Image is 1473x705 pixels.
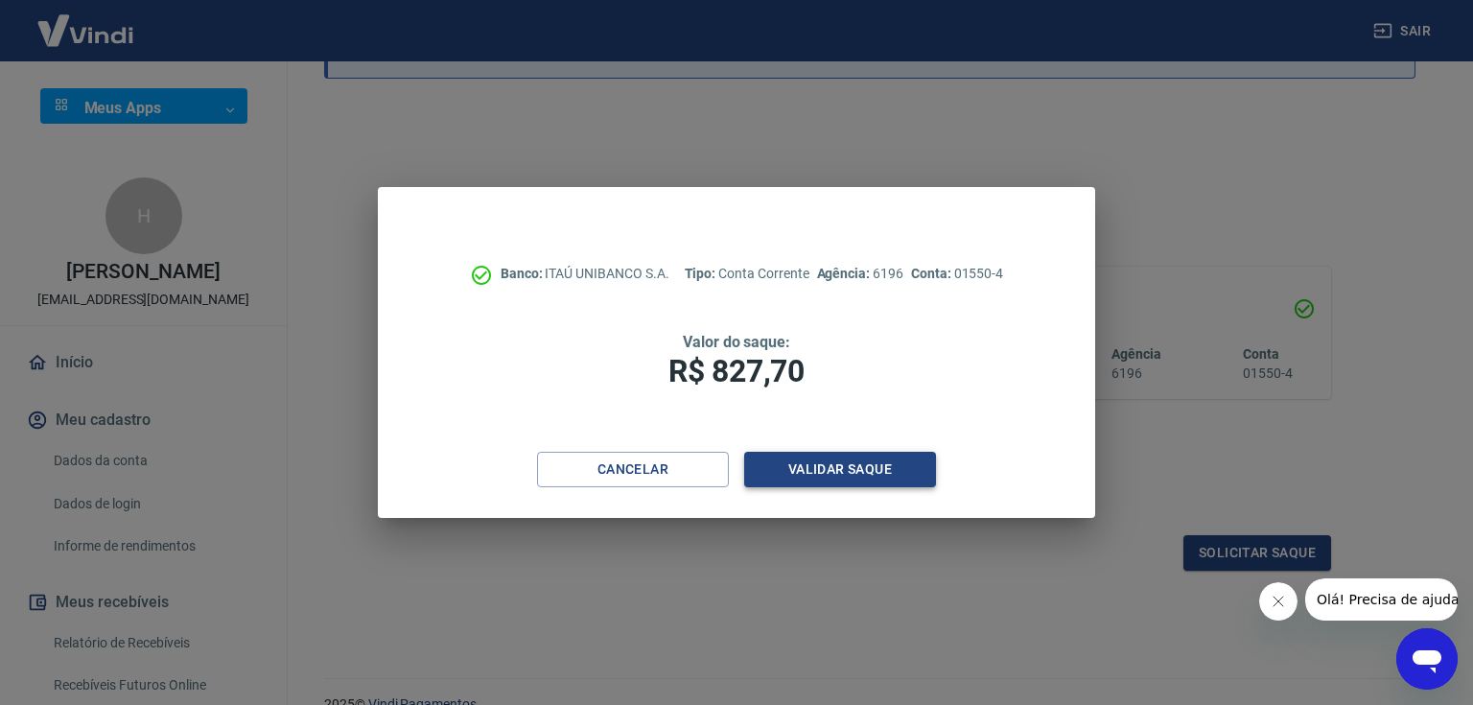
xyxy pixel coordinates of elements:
span: R$ 827,70 [668,353,805,389]
button: Validar saque [744,452,936,487]
span: Olá! Precisa de ajuda? [12,13,161,29]
span: Agência: [817,266,874,281]
p: 01550-4 [911,264,1003,284]
button: Cancelar [537,452,729,487]
p: Conta Corrente [685,264,809,284]
iframe: Fechar mensagem [1259,582,1298,621]
iframe: Mensagem da empresa [1305,578,1458,621]
span: Conta: [911,266,954,281]
iframe: Botão para abrir a janela de mensagens [1396,628,1458,690]
p: ITAÚ UNIBANCO S.A. [501,264,669,284]
span: Tipo: [685,266,719,281]
span: Valor do saque: [683,333,790,351]
p: 6196 [817,264,903,284]
span: Banco: [501,266,546,281]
